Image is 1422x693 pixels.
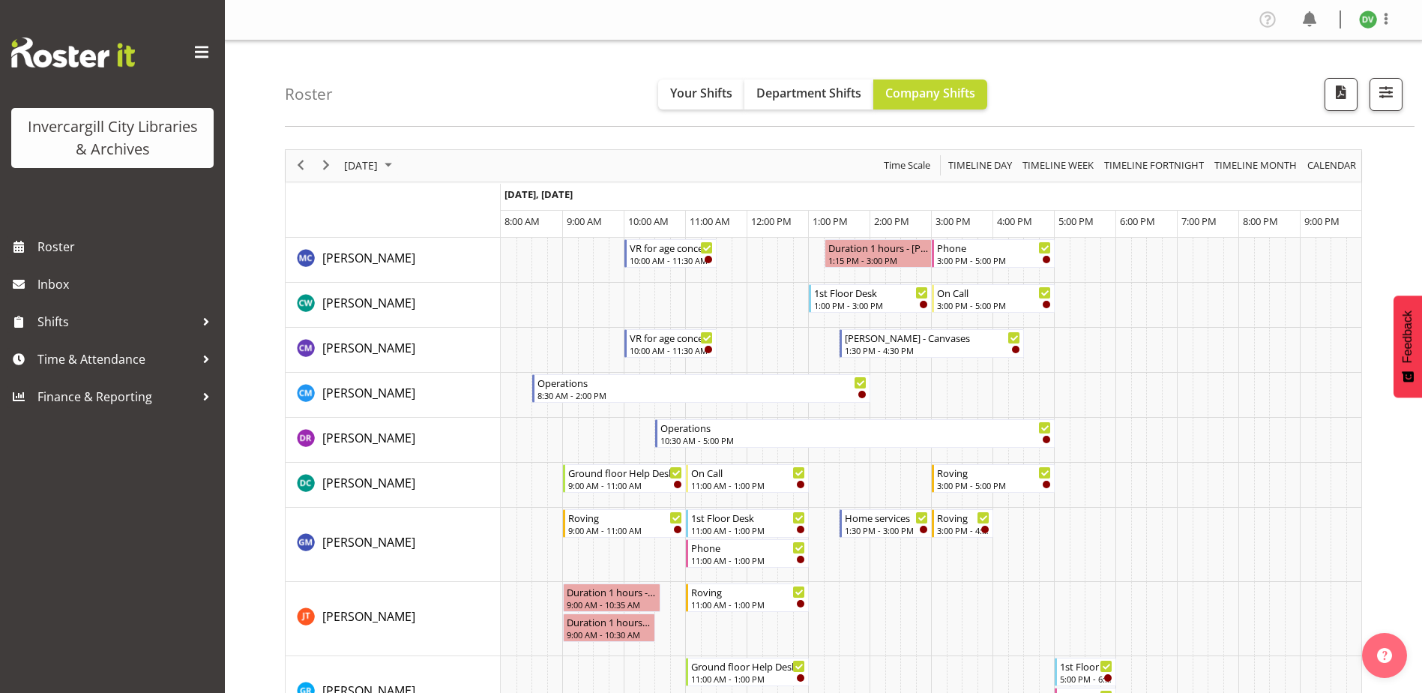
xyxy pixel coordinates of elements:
[37,273,217,295] span: Inbox
[322,340,415,356] span: [PERSON_NAME]
[937,479,1051,491] div: 3:00 PM - 5:00 PM
[932,239,1055,268] div: Aurora Catu"s event - Phone Begin From Wednesday, September 24, 2025 at 3:00:00 PM GMT+12:00 Ends...
[840,509,932,538] div: Gabriel McKay Smith"s event - Home services Begin From Wednesday, September 24, 2025 at 1:30:00 P...
[568,524,682,536] div: 9:00 AM - 11:00 AM
[814,299,928,311] div: 1:00 PM - 3:00 PM
[568,479,682,491] div: 9:00 AM - 11:00 AM
[932,284,1055,313] div: Catherine Wilson"s event - On Call Begin From Wednesday, September 24, 2025 at 3:00:00 PM GMT+12:...
[563,464,686,493] div: Donald Cunningham"s event - Ground floor Help Desk Begin From Wednesday, September 24, 2025 at 9:...
[932,464,1055,493] div: Donald Cunningham"s event - Roving Begin From Wednesday, September 24, 2025 at 3:00:00 PM GMT+12:...
[313,150,339,181] div: next period
[286,418,501,463] td: Debra Robinson resource
[630,344,713,356] div: 10:00 AM - 11:30 AM
[845,524,928,536] div: 1:30 PM - 3:00 PM
[690,214,730,228] span: 11:00 AM
[1020,156,1097,175] button: Timeline Week
[691,554,805,566] div: 11:00 AM - 1:00 PM
[624,239,717,268] div: Aurora Catu"s event - VR for age concern Begin From Wednesday, September 24, 2025 at 10:00:00 AM ...
[751,214,792,228] span: 12:00 PM
[624,329,717,358] div: Chamique Mamolo"s event - VR for age concern Begin From Wednesday, September 24, 2025 at 10:00:00...
[322,430,415,446] span: [PERSON_NAME]
[809,284,932,313] div: Catherine Wilson"s event - 1st Floor Desk Begin From Wednesday, September 24, 2025 at 1:00:00 PM ...
[882,156,932,175] span: Time Scale
[691,673,805,685] div: 11:00 AM - 1:00 PM
[286,283,501,328] td: Catherine Wilson resource
[997,214,1032,228] span: 4:00 PM
[285,85,333,103] h4: Roster
[11,37,135,67] img: Rosterit website logo
[322,534,415,550] span: [PERSON_NAME]
[1394,295,1422,397] button: Feedback - Show survey
[537,389,867,401] div: 8:30 AM - 2:00 PM
[658,79,744,109] button: Your Shifts
[946,156,1015,175] button: Timeline Day
[828,254,929,266] div: 1:15 PM - 3:00 PM
[568,465,682,480] div: Ground floor Help Desk
[937,299,1051,311] div: 3:00 PM - 5:00 PM
[291,156,311,175] button: Previous
[882,156,933,175] button: Time Scale
[756,85,861,101] span: Department Shifts
[937,510,989,525] div: Roving
[286,508,501,582] td: Gabriel McKay Smith resource
[630,254,713,266] div: 10:00 AM - 11:30 AM
[567,584,657,599] div: Duration 1 hours - [PERSON_NAME]
[686,539,809,568] div: Gabriel McKay Smith"s event - Phone Begin From Wednesday, September 24, 2025 at 11:00:00 AM GMT+1...
[1060,658,1112,673] div: 1st Floor Desk
[1021,156,1095,175] span: Timeline Week
[322,533,415,551] a: [PERSON_NAME]
[1306,156,1358,175] span: calendar
[37,385,195,408] span: Finance & Reporting
[563,613,655,642] div: Glen Tomlinson"s event - Duration 1 hours - Glen Tomlinson Begin From Wednesday, September 24, 20...
[691,584,805,599] div: Roving
[686,583,809,612] div: Glen Tomlinson"s event - Roving Begin From Wednesday, September 24, 2025 at 11:00:00 AM GMT+12:00...
[1060,673,1112,685] div: 5:00 PM - 6:00 PM
[1325,78,1358,111] button: Download a PDF of the roster for the current day
[322,249,415,267] a: [PERSON_NAME]
[316,156,337,175] button: Next
[691,598,805,610] div: 11:00 AM - 1:00 PM
[322,250,415,266] span: [PERSON_NAME]
[1102,156,1207,175] button: Fortnight
[874,214,909,228] span: 2:00 PM
[686,509,809,538] div: Gabriel McKay Smith"s event - 1st Floor Desk Begin From Wednesday, September 24, 2025 at 11:00:00...
[937,254,1051,266] div: 3:00 PM - 5:00 PM
[286,582,501,656] td: Glen Tomlinson resource
[660,434,1051,446] div: 10:30 AM - 5:00 PM
[568,510,682,525] div: Roving
[670,85,732,101] span: Your Shifts
[936,214,971,228] span: 3:00 PM
[1370,78,1403,111] button: Filter Shifts
[1377,648,1392,663] img: help-xxl-2.png
[937,240,1051,255] div: Phone
[686,658,809,686] div: Grace Roscoe-Squires"s event - Ground floor Help Desk Begin From Wednesday, September 24, 2025 at...
[814,285,928,300] div: 1st Floor Desk
[937,524,989,536] div: 3:00 PM - 4:00 PM
[322,475,415,491] span: [PERSON_NAME]
[563,583,660,612] div: Glen Tomlinson"s event - Duration 1 hours - Glen Tomlinson Begin From Wednesday, September 24, 20...
[630,240,713,255] div: VR for age concern
[286,238,501,283] td: Aurora Catu resource
[845,330,1020,345] div: [PERSON_NAME] - Canvases
[37,310,195,333] span: Shifts
[1304,214,1340,228] span: 9:00 PM
[691,465,805,480] div: On Call
[828,240,929,255] div: Duration 1 hours - [PERSON_NAME]
[286,373,501,418] td: Cindy Mulrooney resource
[813,214,848,228] span: 1:00 PM
[873,79,987,109] button: Company Shifts
[1401,310,1415,363] span: Feedback
[845,510,928,525] div: Home services
[825,239,933,268] div: Aurora Catu"s event - Duration 1 hours - Aurora Catu Begin From Wednesday, September 24, 2025 at ...
[655,419,1055,448] div: Debra Robinson"s event - Operations Begin From Wednesday, September 24, 2025 at 10:30:00 AM GMT+1...
[567,628,651,640] div: 9:00 AM - 10:30 AM
[947,156,1013,175] span: Timeline Day
[322,474,415,492] a: [PERSON_NAME]
[322,384,415,402] a: [PERSON_NAME]
[628,214,669,228] span: 10:00 AM
[885,85,975,101] span: Company Shifts
[322,608,415,625] span: [PERSON_NAME]
[322,429,415,447] a: [PERSON_NAME]
[1055,658,1116,686] div: Grace Roscoe-Squires"s event - 1st Floor Desk Begin From Wednesday, September 24, 2025 at 5:00:00...
[288,150,313,181] div: previous period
